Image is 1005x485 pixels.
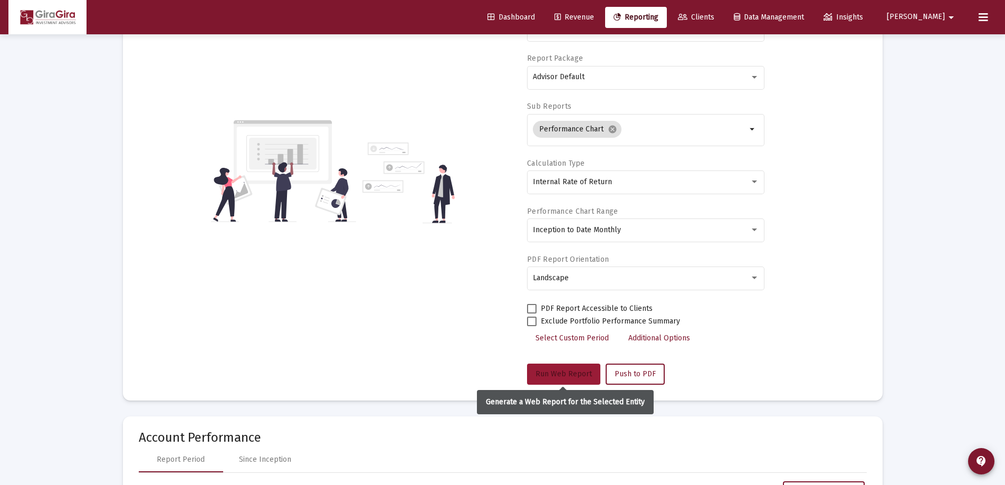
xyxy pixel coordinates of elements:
span: PDF Report Accessible to Clients [541,302,653,315]
mat-icon: arrow_drop_down [945,7,958,28]
mat-icon: cancel [608,125,617,134]
button: Push to PDF [606,364,665,385]
mat-chip: Performance Chart [533,121,621,138]
span: Data Management [734,13,804,22]
label: Sub Reports [527,102,571,111]
button: [PERSON_NAME] [874,6,970,27]
span: Exclude Portfolio Performance Summary [541,315,680,328]
label: Report Package [527,54,583,63]
div: Report Period [157,454,205,465]
a: Clients [669,7,723,28]
span: Advisor Default [533,72,585,81]
label: Calculation Type [527,159,585,168]
mat-icon: contact_support [975,455,988,468]
label: Performance Chart Range [527,207,618,216]
span: Internal Rate of Return [533,177,612,186]
a: Revenue [546,7,602,28]
mat-card-title: Account Performance [139,432,867,443]
mat-icon: arrow_drop_down [746,123,759,136]
span: Clients [678,13,714,22]
mat-chip-list: Selection [533,119,746,140]
label: PDF Report Orientation [527,255,609,264]
a: Reporting [605,7,667,28]
a: Data Management [725,7,812,28]
span: Reporting [614,13,658,22]
div: Since Inception [239,454,291,465]
span: [PERSON_NAME] [887,13,945,22]
a: Insights [815,7,872,28]
span: Run Web Report [535,369,592,378]
span: Revenue [554,13,594,22]
span: Push to PDF [615,369,656,378]
img: reporting-alt [362,142,455,223]
span: Insights [824,13,863,22]
span: Additional Options [628,334,690,343]
img: reporting [211,119,356,223]
span: Inception to Date Monthly [533,225,621,234]
span: Dashboard [487,13,535,22]
a: Dashboard [479,7,543,28]
span: Landscape [533,273,569,282]
span: Select Custom Period [535,334,609,343]
button: Run Web Report [527,364,600,385]
img: Dashboard [16,7,79,28]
